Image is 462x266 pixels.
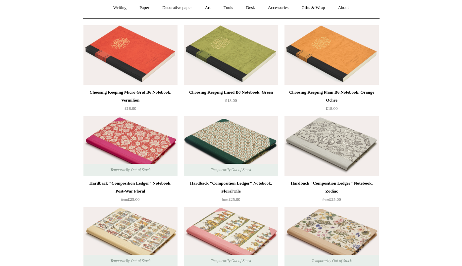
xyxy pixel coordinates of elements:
[204,164,258,176] span: Temporarily Out of Stock
[83,25,178,85] img: Choosing Keeping Micro Grid B6 Notebook, Vermilion
[184,179,278,206] a: Hardback "Composition Ledger" Notebook, Floral Tile from£25.00
[185,179,276,195] div: Hardback "Composition Ledger" Notebook, Floral Tile
[284,116,379,176] img: Hardback "Composition Ledger" Notebook, Zodiac
[323,198,329,201] span: from
[83,88,178,115] a: Choosing Keeping Micro Grid B6 Notebook, Vermilion £18.00
[326,106,338,111] span: £18.00
[286,179,377,195] div: Hardback "Composition Ledger" Notebook, Zodiac
[284,88,379,115] a: Choosing Keeping Plain B6 Notebook, Orange Ochre £18.00
[184,88,278,115] a: Choosing Keeping Lined B6 Notebook, Green £18.00
[286,88,377,104] div: Choosing Keeping Plain B6 Notebook, Orange Ochre
[323,197,341,202] span: £25.00
[222,198,229,201] span: from
[184,116,278,176] a: Hardback "Composition Ledger" Notebook, Floral Tile Hardback "Composition Ledger" Notebook, Flora...
[284,116,379,176] a: Hardback "Composition Ledger" Notebook, Zodiac Hardback "Composition Ledger" Notebook, Zodiac
[85,179,176,195] div: Hardback "Composition Ledger" Notebook, Post-War Floral
[284,25,379,85] img: Choosing Keeping Plain B6 Notebook, Orange Ochre
[104,164,157,176] span: Temporarily Out of Stock
[85,88,176,104] div: Choosing Keeping Micro Grid B6 Notebook, Vermilion
[284,179,379,206] a: Hardback "Composition Ledger" Notebook, Zodiac from£25.00
[284,25,379,85] a: Choosing Keeping Plain B6 Notebook, Orange Ochre Choosing Keeping Plain B6 Notebook, Orange Ochre
[83,179,178,206] a: Hardback "Composition Ledger" Notebook, Post-War Floral from£25.00
[185,88,276,96] div: Choosing Keeping Lined B6 Notebook, Green
[184,25,278,85] img: Choosing Keeping Lined B6 Notebook, Green
[125,106,136,111] span: £18.00
[83,116,178,176] img: Hardback "Composition Ledger" Notebook, Post-War Floral
[225,98,237,103] span: £18.00
[83,116,178,176] a: Hardback "Composition Ledger" Notebook, Post-War Floral Hardback "Composition Ledger" Notebook, P...
[121,197,140,202] span: £25.00
[184,116,278,176] img: Hardback "Composition Ledger" Notebook, Floral Tile
[83,25,178,85] a: Choosing Keeping Micro Grid B6 Notebook, Vermilion Choosing Keeping Micro Grid B6 Notebook, Vermi...
[184,25,278,85] a: Choosing Keeping Lined B6 Notebook, Green Choosing Keeping Lined B6 Notebook, Green
[121,198,128,201] span: from
[222,197,240,202] span: £25.00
